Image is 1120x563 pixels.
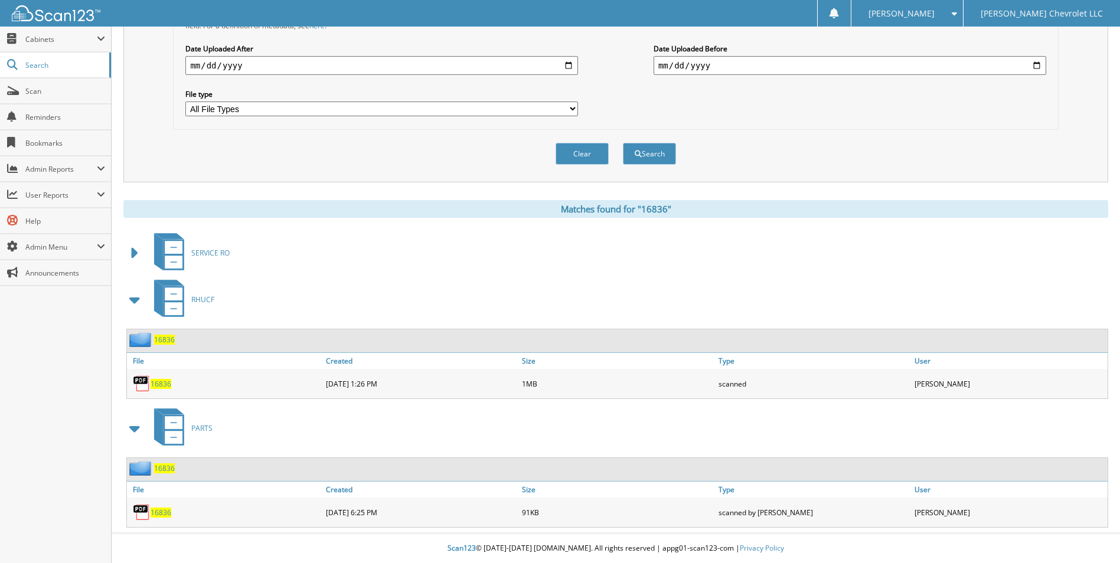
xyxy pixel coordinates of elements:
[981,10,1103,17] span: [PERSON_NAME] Chevrolet LLC
[133,503,151,521] img: PDF.png
[185,89,578,99] label: File type
[868,10,935,17] span: [PERSON_NAME]
[147,230,230,276] a: SERVICE RO
[716,482,912,497] a: Type
[25,164,97,174] span: Admin Reports
[448,543,476,553] span: Scan123
[654,56,1046,75] input: end
[25,60,103,70] span: Search
[740,543,784,553] a: Privacy Policy
[623,143,676,165] button: Search
[25,86,105,96] span: Scan
[191,248,230,258] span: SERVICE RO
[129,332,154,347] img: folder2.png
[25,216,105,226] span: Help
[323,372,519,395] div: [DATE] 1:26 PM
[912,372,1108,395] div: [PERSON_NAME]
[25,112,105,122] span: Reminders
[127,482,323,497] a: File
[519,353,715,369] a: Size
[147,276,214,323] a: RHUCF
[127,353,323,369] a: File
[147,405,213,451] a: PARTS
[25,242,97,252] span: Admin Menu
[123,200,1108,218] div: Matches found for "16836"
[151,379,171,389] a: 16836
[191,423,213,433] span: PARTS
[519,500,715,524] div: 91KB
[151,508,171,518] a: 16836
[716,372,912,395] div: scanned
[25,268,105,278] span: Announcements
[323,500,519,524] div: [DATE] 6:25 PM
[519,482,715,497] a: Size
[129,461,154,476] img: folder2.png
[25,138,105,148] span: Bookmarks
[25,190,97,200] span: User Reports
[556,143,609,165] button: Clear
[25,34,97,44] span: Cabinets
[154,463,175,473] a: 16836
[185,44,578,54] label: Date Uploaded After
[185,56,578,75] input: start
[912,353,1108,369] a: User
[716,353,912,369] a: Type
[519,372,715,395] div: 1MB
[912,482,1108,497] a: User
[912,500,1108,524] div: [PERSON_NAME]
[191,294,214,305] span: RHUCF
[323,353,519,369] a: Created
[654,44,1046,54] label: Date Uploaded Before
[112,534,1120,563] div: © [DATE]-[DATE] [DOMAIN_NAME]. All rights reserved | appg01-scan123-com |
[716,500,912,524] div: scanned by [PERSON_NAME]
[154,335,175,345] a: 16836
[1061,506,1120,563] iframe: Chat Widget
[12,5,100,21] img: scan123-logo-white.svg
[133,375,151,392] img: PDF.png
[323,482,519,497] a: Created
